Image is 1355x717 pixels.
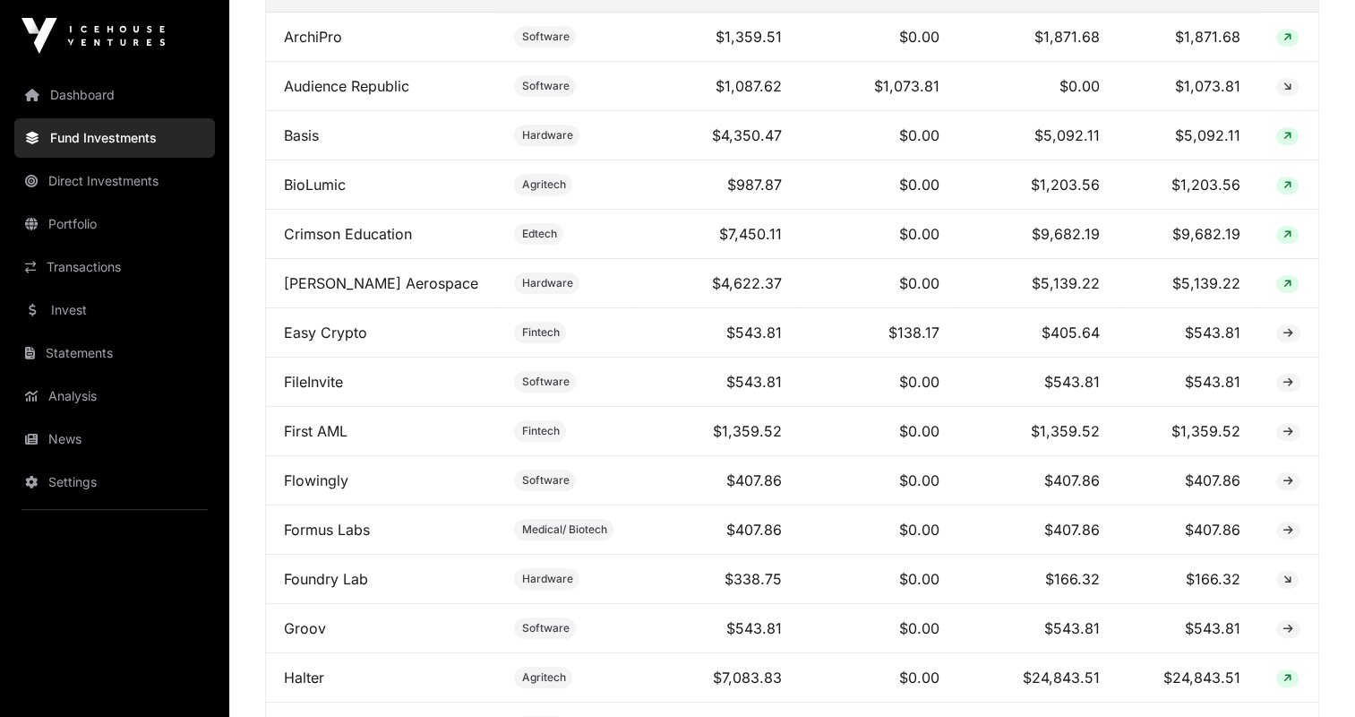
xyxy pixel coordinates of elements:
td: $5,139.22 [1118,259,1258,308]
td: $0.00 [800,407,957,456]
span: Software [521,30,569,44]
span: Software [521,79,569,93]
td: $338.75 [632,555,800,604]
a: [PERSON_NAME] Aerospace [284,274,478,292]
td: $543.81 [1118,358,1258,407]
span: Agritech [521,670,565,685]
td: $1,073.81 [800,62,957,111]
a: Audience Republic [284,77,409,95]
td: $0.00 [800,111,957,160]
span: Medical/ Biotech [521,523,606,537]
a: Statements [14,333,215,373]
td: $405.64 [957,308,1117,358]
a: Invest [14,290,215,330]
td: $0.00 [957,62,1117,111]
a: Formus Labs [284,521,370,539]
span: Hardware [521,276,572,290]
td: $0.00 [800,210,957,259]
td: $1,359.52 [632,407,800,456]
td: $407.86 [1118,505,1258,555]
a: Dashboard [14,75,215,115]
a: BioLumic [284,176,346,194]
a: Portfolio [14,204,215,244]
td: $7,083.83 [632,653,800,703]
td: $9,682.19 [957,210,1117,259]
td: $543.81 [632,358,800,407]
td: $9,682.19 [1118,210,1258,259]
td: $7,450.11 [632,210,800,259]
a: News [14,419,215,459]
a: Transactions [14,247,215,287]
td: $543.81 [957,358,1117,407]
a: Foundry Lab [284,570,368,588]
td: $138.17 [800,308,957,358]
td: $166.32 [957,555,1117,604]
td: $1,871.68 [1118,13,1258,62]
td: $987.87 [632,160,800,210]
td: $0.00 [800,160,957,210]
td: $5,092.11 [1118,111,1258,160]
img: Icehouse Ventures Logo [21,18,165,54]
a: Crimson Education [284,225,412,243]
td: $0.00 [800,358,957,407]
iframe: Chat Widget [1265,631,1355,717]
td: $0.00 [800,13,957,62]
span: Software [521,375,569,389]
td: $407.86 [1118,456,1258,505]
td: $543.81 [957,604,1117,653]
td: $5,092.11 [957,111,1117,160]
span: Software [521,473,569,488]
td: $1,871.68 [957,13,1117,62]
td: $4,350.47 [632,111,800,160]
td: $0.00 [800,555,957,604]
td: $1,203.56 [1118,160,1258,210]
a: FileInvite [284,373,343,391]
span: Fintech [521,325,559,340]
td: $543.81 [1118,308,1258,358]
td: $543.81 [632,604,800,653]
td: $0.00 [800,653,957,703]
td: $24,843.51 [1118,653,1258,703]
td: $0.00 [800,604,957,653]
td: $407.86 [957,456,1117,505]
span: Fintech [521,424,559,438]
td: $543.81 [632,308,800,358]
td: $5,139.22 [957,259,1117,308]
td: $4,622.37 [632,259,800,308]
span: Software [521,621,569,635]
td: $1,359.51 [632,13,800,62]
td: $407.86 [957,505,1117,555]
td: $0.00 [800,259,957,308]
td: $407.86 [632,456,800,505]
a: Groov [284,619,326,637]
td: $1,203.56 [957,160,1117,210]
td: $1,359.52 [1118,407,1258,456]
a: Basis [284,126,319,144]
a: ArchiPro [284,28,342,46]
td: $1,087.62 [632,62,800,111]
span: Agritech [521,177,565,192]
a: Analysis [14,376,215,416]
td: $407.86 [632,505,800,555]
td: $1,073.81 [1118,62,1258,111]
a: Fund Investments [14,118,215,158]
span: Hardware [521,572,572,586]
a: Easy Crypto [284,324,367,341]
span: Edtech [521,227,556,241]
td: $1,359.52 [957,407,1117,456]
a: Halter [284,669,324,687]
td: $0.00 [800,505,957,555]
td: $24,843.51 [957,653,1117,703]
td: $543.81 [1118,604,1258,653]
td: $166.32 [1118,555,1258,604]
a: Settings [14,462,215,502]
a: First AML [284,422,347,440]
span: Hardware [521,128,572,143]
a: Direct Investments [14,161,215,201]
td: $0.00 [800,456,957,505]
a: Flowingly [284,471,348,489]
